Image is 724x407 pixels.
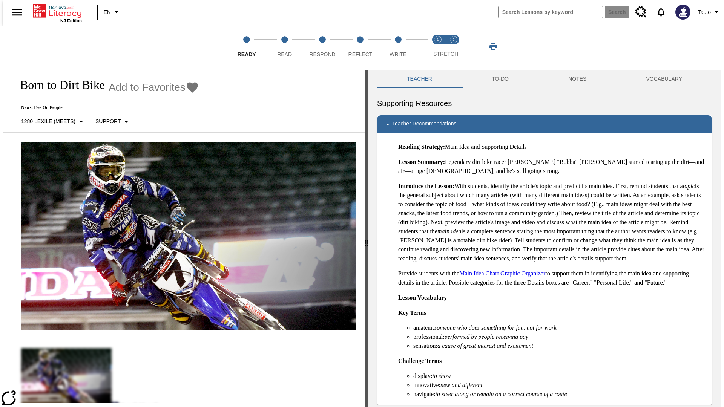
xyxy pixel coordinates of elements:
em: new and different [440,382,482,388]
div: Home [33,3,82,23]
p: Provide students with the to support them in identifying the main idea and supporting details in ... [398,269,706,287]
button: Stretch Respond step 2 of 2 [443,26,465,67]
img: Motocross racer James Stewart flies through the air on his dirt bike. [21,142,356,330]
button: Add to Favorites - Born to Dirt Bike [109,81,199,94]
img: Avatar [675,5,690,20]
li: navigate: [413,390,706,399]
em: someone who does something for fun, not for work [434,324,557,331]
p: Teacher Recommendations [392,120,456,129]
span: NJ Edition [60,18,82,23]
div: Press Enter or Spacebar and then press right and left arrow keys to move the slider [365,70,368,407]
div: Instructional Panel Tabs [377,70,712,88]
button: Respond step 3 of 5 [301,26,344,67]
span: EN [104,8,111,16]
strong: Lesson Summary: [398,159,445,165]
span: Read [277,51,292,57]
div: Teacher Recommendations [377,115,712,133]
button: Ready step 1 of 5 [225,26,268,67]
p: With students, identify the article's topic and predict its main idea. First, remind students tha... [398,182,706,263]
p: News: Eye On People [12,105,199,110]
div: activity [368,70,721,407]
strong: Lesson Vocabulary [398,294,447,301]
p: 1280 Lexile (Meets) [21,118,75,125]
em: topic [683,183,695,189]
em: to show [433,373,451,379]
h1: Born to Dirt Bike [12,78,105,92]
span: Ready [238,51,256,57]
li: amateur: [413,323,706,332]
button: Select Lexile, 1280 Lexile (Meets) [18,115,89,129]
li: sensation: [413,341,706,350]
p: Main Idea and Supporting Details [398,142,706,151]
div: reading [3,70,365,403]
p: Legendary dirt bike racer [PERSON_NAME] "Bubba" [PERSON_NAME] started tearing up the dirt—and air... [398,158,706,176]
button: Read step 2 of 5 [262,26,306,67]
span: Tauto [698,8,711,16]
button: Language: EN, Select a language [100,5,124,19]
span: STRETCH [433,51,458,57]
em: performed by people receiving pay [445,334,528,340]
p: Support [95,118,121,125]
strong: Introduce the Lesson: [398,183,454,189]
em: to steer along or remain on a correct course of a route [436,391,567,397]
strong: Key Terms [398,309,426,316]
text: 1 [437,38,439,41]
button: Open side menu [6,1,28,23]
button: Scaffolds, Support [92,115,134,129]
h6: Supporting Resources [377,97,712,109]
button: Profile/Settings [695,5,724,19]
button: TO-DO [462,70,538,88]
a: Notifications [651,2,671,22]
a: Main Idea Chart Graphic Organizer [459,270,545,277]
button: Stretch Read step 1 of 2 [427,26,449,67]
button: Teacher [377,70,462,88]
span: Reflect [348,51,373,57]
button: Print [481,40,505,53]
button: NOTES [538,70,616,88]
button: Reflect step 4 of 5 [338,26,382,67]
span: Respond [309,51,335,57]
span: Write [390,51,406,57]
button: VOCABULARY [616,70,712,88]
input: search field [499,6,603,18]
li: professional: [413,332,706,341]
button: Write step 5 of 5 [376,26,420,67]
li: innovative: [413,381,706,390]
span: Add to Favorites [109,81,186,93]
text: 2 [452,38,454,41]
em: a cause of great interest and excitement [437,343,533,349]
em: main idea [437,228,462,234]
strong: Reading Strategy: [398,144,445,150]
strong: Challenge Terms [398,358,442,364]
a: Resource Center, Will open in new tab [631,2,651,22]
li: display: [413,372,706,381]
button: Select a new avatar [671,2,695,22]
